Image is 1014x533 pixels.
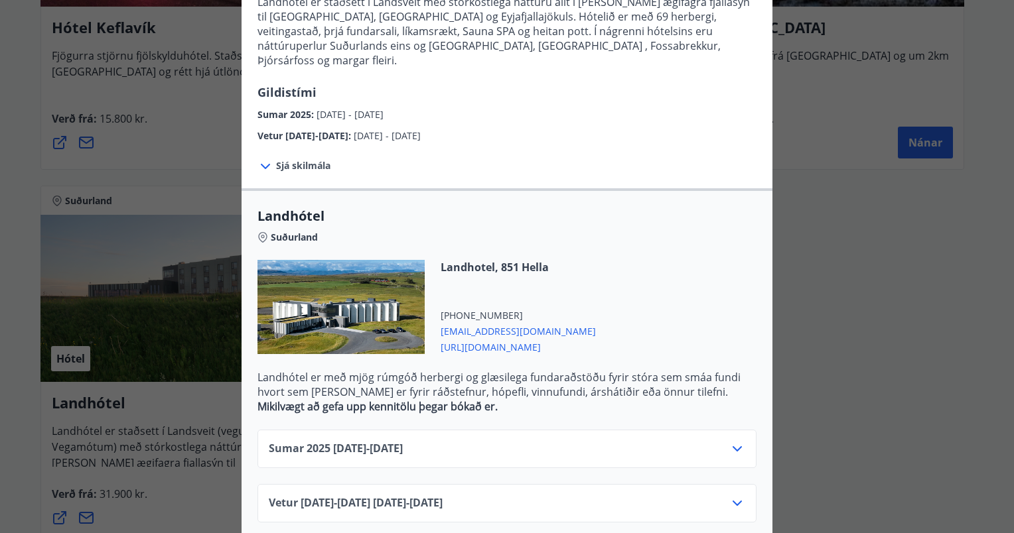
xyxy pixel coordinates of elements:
span: Sumar 2025 : [257,108,317,121]
span: Suðurland [271,231,318,244]
span: [DATE] - [DATE] [354,129,421,142]
span: Sjá skilmála [276,159,330,172]
span: [DATE] - [DATE] [317,108,384,121]
span: Gildistími [257,84,317,100]
span: Landhotel, 851 Hella [441,260,596,274]
span: Landhótel [257,207,757,225]
span: [URL][DOMAIN_NAME] [441,338,596,354]
span: [EMAIL_ADDRESS][DOMAIN_NAME] [441,322,596,338]
span: Vetur [DATE]-[DATE] : [257,129,354,142]
span: [PHONE_NUMBER] [441,309,596,322]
